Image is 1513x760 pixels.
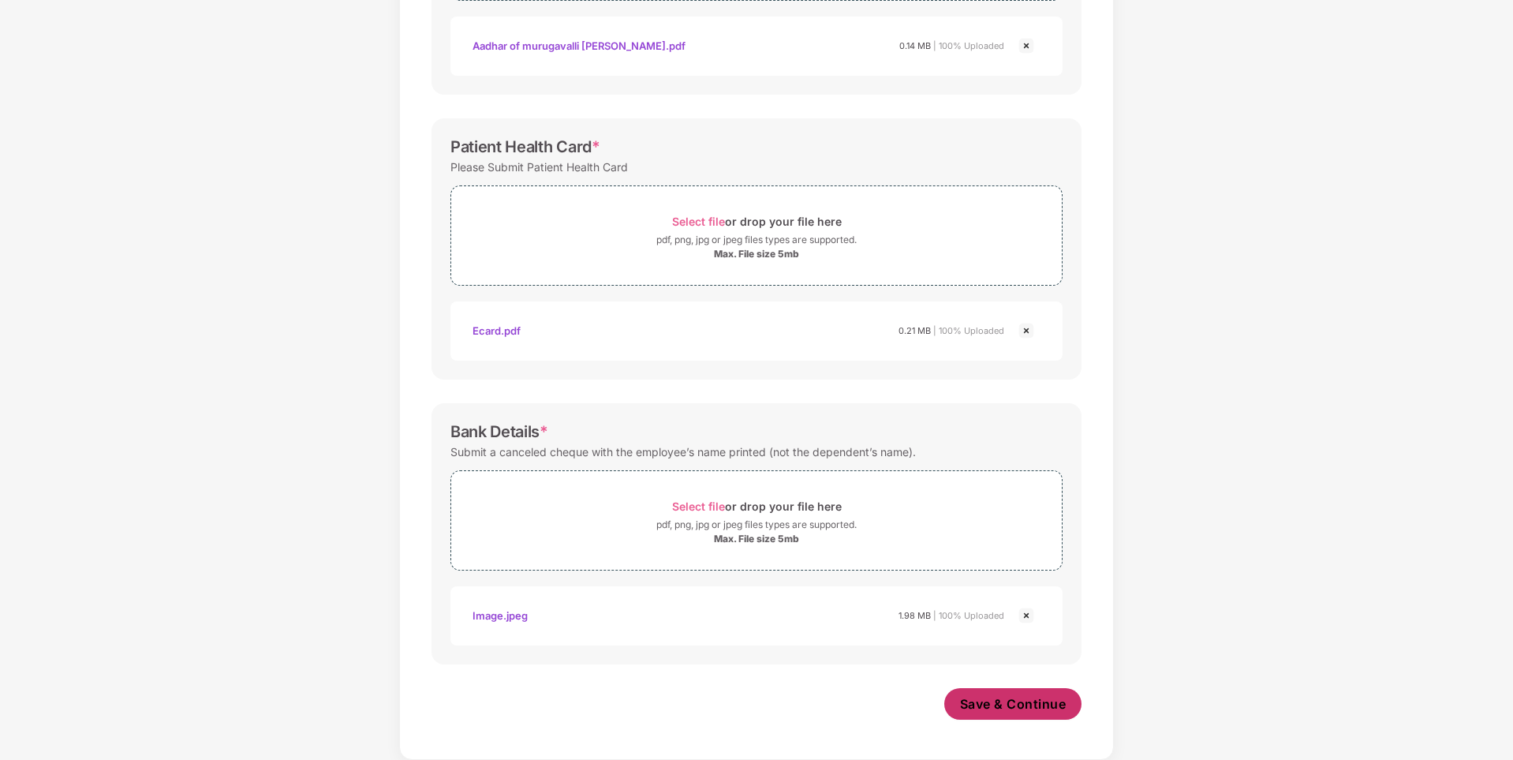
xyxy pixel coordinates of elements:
span: Select fileor drop your file herepdf, png, jpg or jpeg files types are supported.Max. File size 5mb [451,483,1062,558]
span: | 100% Uploaded [933,325,1004,336]
div: Ecard.pdf [473,317,521,344]
span: Select file [672,500,725,513]
span: 1.98 MB [898,610,931,621]
div: pdf, png, jpg or jpeg files types are supported. [656,517,857,533]
span: Select file [672,215,725,228]
div: Bank Details [450,422,548,441]
img: svg+xml;base64,PHN2ZyBpZD0iQ3Jvc3MtMjR4MjQiIHhtbG5zPSJodHRwOi8vd3d3LnczLm9yZy8yMDAwL3N2ZyIgd2lkdG... [1017,321,1036,340]
span: 0.21 MB [898,325,931,336]
img: svg+xml;base64,PHN2ZyBpZD0iQ3Jvc3MtMjR4MjQiIHhtbG5zPSJodHRwOi8vd3d3LnczLm9yZy8yMDAwL3N2ZyIgd2lkdG... [1017,606,1036,625]
div: Max. File size 5mb [714,533,799,545]
div: Image.jpeg [473,602,528,629]
div: or drop your file here [672,496,842,517]
span: | 100% Uploaded [933,610,1004,621]
div: Please Submit Patient Health Card [450,156,628,178]
div: or drop your file here [672,211,842,232]
div: Max. File size 5mb [714,248,799,260]
span: Select fileor drop your file herepdf, png, jpg or jpeg files types are supported.Max. File size 5mb [451,198,1062,273]
div: Aadhar of murugavalli [PERSON_NAME].pdf [473,32,686,59]
div: Submit a canceled cheque with the employee’s name printed (not the dependent’s name). [450,441,916,462]
img: svg+xml;base64,PHN2ZyBpZD0iQ3Jvc3MtMjR4MjQiIHhtbG5zPSJodHRwOi8vd3d3LnczLm9yZy8yMDAwL3N2ZyIgd2lkdG... [1017,36,1036,55]
div: pdf, png, jpg or jpeg files types are supported. [656,232,857,248]
span: Save & Continue [960,695,1067,713]
button: Save & Continue [944,688,1082,720]
span: 0.14 MB [899,40,931,51]
div: Patient Health Card [450,137,600,156]
span: | 100% Uploaded [933,40,1004,51]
